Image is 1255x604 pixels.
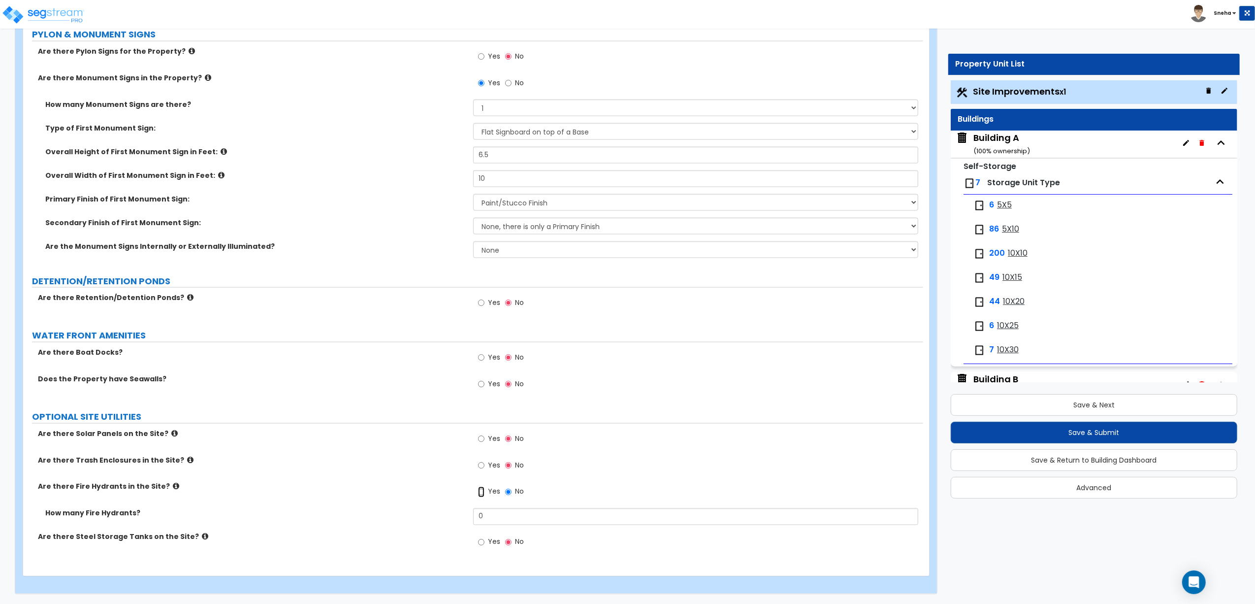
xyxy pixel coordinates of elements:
[951,394,1237,416] button: Save & Next
[964,177,975,189] img: door.png
[187,294,193,301] i: click for more info!
[488,379,500,389] span: Yes
[45,123,466,133] label: Type of First Monument Sign:
[997,344,1019,356] span: 10X30
[973,224,985,235] img: door.png
[478,352,484,363] input: Yes
[951,449,1237,471] button: Save & Return to Building Dashboard
[964,161,1016,172] small: Self-Storage
[973,320,985,332] img: door.png
[38,73,466,83] label: Are there Monument Signs in the Property?
[956,86,968,99] img: Construction.png
[956,132,968,144] img: building.svg
[975,177,980,188] span: 7
[989,200,994,211] span: 6
[488,487,500,497] span: Yes
[205,74,211,81] i: click for more info!
[45,194,466,204] label: Primary Finish of First Monument Sign:
[1190,5,1207,22] img: avatar.png
[38,455,466,465] label: Are there Trash Enclosures in the Site?
[171,430,178,437] i: click for more info!
[478,434,484,444] input: Yes
[973,344,985,356] img: door.png
[45,508,466,518] label: How many Fire Hydrants?
[45,170,466,180] label: Overall Width of First Monument Sign in Feet:
[515,352,524,362] span: No
[973,272,985,284] img: door.png
[45,218,466,228] label: Secondary Finish of First Monument Sign:
[38,374,466,384] label: Does the Property have Seawalls?
[505,537,512,548] input: No
[505,487,512,498] input: No
[38,347,466,357] label: Are there Boat Docks?
[989,224,999,235] span: 86
[505,298,512,308] input: No
[488,298,500,307] span: Yes
[478,298,484,308] input: Yes
[515,487,524,497] span: No
[989,344,994,356] span: 7
[38,482,466,492] label: Are there Fire Hydrants in the Site?
[478,51,484,62] input: Yes
[478,460,484,471] input: Yes
[505,78,512,89] input: No
[973,132,1030,157] div: Building A
[973,373,1030,398] div: Building B
[38,429,466,438] label: Are there Solar Panels on the Site?
[989,320,994,332] span: 6
[515,537,524,547] span: No
[973,85,1066,98] span: Site Improvements
[45,147,466,157] label: Overall Height of First Monument Sign in Feet:
[505,352,512,363] input: No
[1182,570,1206,594] div: Open Intercom Messenger
[488,78,500,88] span: Yes
[997,200,1012,211] span: 5X5
[45,241,466,251] label: Are the Monument Signs Internally or Externally Illuminated?
[987,177,1060,188] span: Storage Unit Type
[478,537,484,548] input: Yes
[1214,9,1231,17] b: Sneha
[973,146,1030,156] small: ( 100 % ownership)
[32,329,923,342] label: WATER FRONT AMENITIES
[951,477,1237,499] button: Advanced
[187,456,193,464] i: click for more info!
[956,59,1232,70] div: Property Unit List
[38,293,466,302] label: Are there Retention/Detention Ponds?
[488,352,500,362] span: Yes
[488,537,500,547] span: Yes
[1060,87,1066,97] small: x1
[515,298,524,307] span: No
[38,532,466,542] label: Are there Steel Storage Tanks on the Site?
[515,78,524,88] span: No
[38,46,466,56] label: Are there Pylon Signs for the Property?
[515,434,524,443] span: No
[989,248,1005,259] span: 200
[221,148,227,155] i: click for more info!
[32,410,923,423] label: OPTIONAL SITE UTILITIES
[202,533,208,540] i: click for more info!
[505,51,512,62] input: No
[1003,296,1025,307] span: 10X20
[488,51,500,61] span: Yes
[1008,248,1028,259] span: 10X10
[45,100,466,109] label: How many Monument Signs are there?
[478,487,484,498] input: Yes
[32,28,923,41] label: PYLON & MONUMENT SIGNS
[515,379,524,389] span: No
[189,47,195,55] i: click for more info!
[173,483,179,490] i: click for more info!
[973,248,985,260] img: door.png
[505,379,512,390] input: No
[951,422,1237,443] button: Save & Submit
[478,379,484,390] input: Yes
[958,114,1230,125] div: Buildings
[973,296,985,308] img: door.png
[488,460,500,470] span: Yes
[478,78,484,89] input: Yes
[956,373,1030,398] span: Building B
[989,272,999,283] span: 49
[488,434,500,443] span: Yes
[1,5,85,25] img: logo_pro_r.png
[989,296,1000,307] span: 44
[32,275,923,288] label: DETENTION/RETENTION PONDS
